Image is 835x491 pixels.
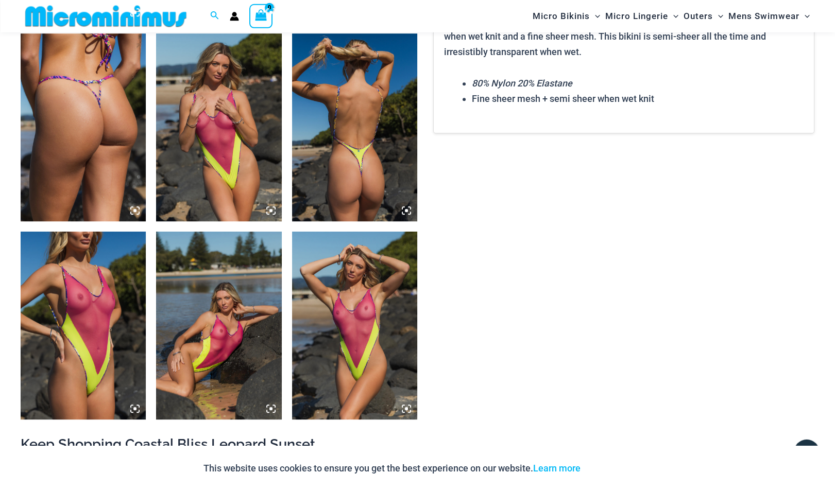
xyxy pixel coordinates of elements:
[726,3,812,29] a: Mens SwimwearMenu ToggleMenu Toggle
[230,12,239,21] a: Account icon link
[713,3,723,29] span: Menu Toggle
[603,3,681,29] a: Micro LingerieMenu ToggleMenu Toggle
[529,2,814,31] nav: Site Navigation
[292,232,417,419] img: Coastal Bliss Leopard Sunset 827 One Piece Monokini
[590,3,600,29] span: Menu Toggle
[210,10,219,23] a: Search icon link
[472,78,572,89] em: 80% Nylon 20% Elastane
[728,3,799,29] span: Mens Swimwear
[21,435,814,453] h2: Keep Shopping Coastal Bliss Leopard Sunset
[684,3,713,29] span: Outers
[533,463,581,474] a: Learn more
[249,4,273,28] a: View Shopping Cart, empty
[668,3,678,29] span: Menu Toggle
[605,3,668,29] span: Micro Lingerie
[21,5,191,28] img: MM SHOP LOGO FLAT
[21,33,146,221] img: Coastal Bliss Leopard Sunset 4275 Micro Bikini
[530,3,603,29] a: Micro BikinisMenu ToggleMenu Toggle
[21,232,146,419] img: Coastal Bliss Leopard Sunset 827 One Piece Monokini
[799,3,810,29] span: Menu Toggle
[681,3,726,29] a: OutersMenu ToggleMenu Toggle
[292,33,417,221] img: Coastal Bliss Leopard Sunset 827 One Piece Monokini
[203,461,581,476] p: This website uses cookies to ensure you get the best experience on our website.
[444,13,804,59] p: The combines two stunning fabrics – a sheer when wet knit and a fine sheer mesh. This bikini is s...
[156,232,281,419] img: Coastal Bliss Leopard Sunset 827 One Piece Monokini
[156,33,281,221] img: Coastal Bliss Leopard Sunset 827 One Piece Monokini
[533,3,590,29] span: Micro Bikinis
[588,456,632,481] button: Accept
[472,91,804,107] li: Fine sheer mesh + semi sheer when wet knit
